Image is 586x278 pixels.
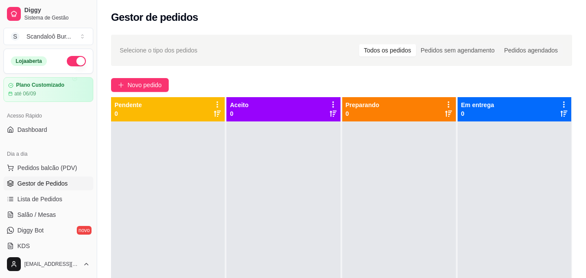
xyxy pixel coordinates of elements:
[24,261,79,268] span: [EMAIL_ADDRESS][DOMAIN_NAME]
[111,78,169,92] button: Novo pedido
[3,239,93,253] a: KDS
[17,125,47,134] span: Dashboard
[3,161,93,175] button: Pedidos balcão (PDV)
[17,242,30,250] span: KDS
[128,80,162,90] span: Novo pedido
[17,226,44,235] span: Diggy Bot
[16,82,64,88] article: Plano Customizado
[3,3,93,24] a: DiggySistema de Gestão
[3,254,93,275] button: [EMAIL_ADDRESS][DOMAIN_NAME]
[3,192,93,206] a: Lista de Pedidos
[461,109,494,118] p: 0
[3,28,93,45] button: Select a team
[461,101,494,109] p: Em entrega
[3,147,93,161] div: Dia a dia
[359,44,416,56] div: Todos os pedidos
[67,56,86,66] button: Alterar Status
[230,109,249,118] p: 0
[3,77,93,102] a: Plano Customizadoaté 06/09
[3,177,93,190] a: Gestor de Pedidos
[17,179,68,188] span: Gestor de Pedidos
[11,56,47,66] div: Loja aberta
[346,109,380,118] p: 0
[111,10,198,24] h2: Gestor de pedidos
[3,223,93,237] a: Diggy Botnovo
[14,90,36,97] article: até 06/09
[11,32,20,41] span: S
[26,32,71,41] div: Scandaloô Bur ...
[230,101,249,109] p: Aceito
[346,101,380,109] p: Preparando
[17,164,77,172] span: Pedidos balcão (PDV)
[416,44,499,56] div: Pedidos sem agendamento
[24,14,90,21] span: Sistema de Gestão
[24,7,90,14] span: Diggy
[115,109,142,118] p: 0
[3,109,93,123] div: Acesso Rápido
[115,101,142,109] p: Pendente
[3,208,93,222] a: Salão / Mesas
[17,210,56,219] span: Salão / Mesas
[17,195,62,203] span: Lista de Pedidos
[499,44,563,56] div: Pedidos agendados
[118,82,124,88] span: plus
[120,46,197,55] span: Selecione o tipo dos pedidos
[3,123,93,137] a: Dashboard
